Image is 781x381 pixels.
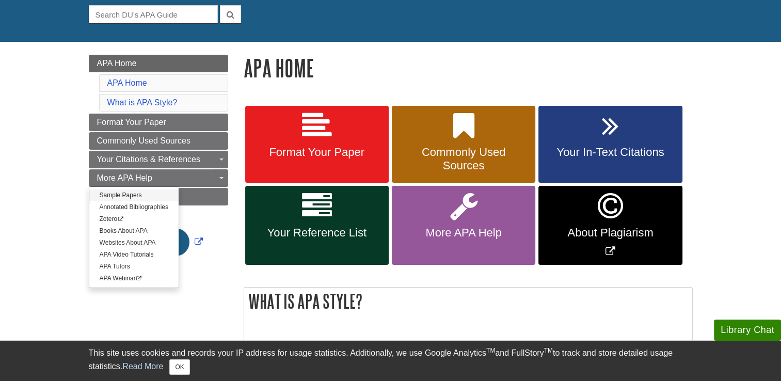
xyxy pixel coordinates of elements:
a: Link opens in new window [538,186,682,265]
a: Annotated Bibliographies [89,201,179,213]
a: Websites About APA [89,237,179,249]
a: APA Home [89,55,228,72]
a: Your Citations & References [89,151,228,168]
a: More APA Help [89,169,228,187]
span: Commonly Used Sources [400,146,528,172]
a: APA Home [107,78,147,87]
span: Your In-Text Citations [546,146,674,159]
div: Guide Page Menu [89,55,228,274]
span: APA Home [97,59,137,68]
a: What is APA Style? [107,98,178,107]
span: Commonly Used Sources [97,136,190,145]
span: More APA Help [400,226,528,240]
span: More APA Help [97,173,152,182]
a: Zotero [89,213,179,225]
h1: APA Home [244,55,693,81]
a: Sample Papers [89,189,179,201]
a: Read More [122,362,163,371]
span: Format Your Paper [97,118,166,126]
span: About Plagiarism [546,226,674,240]
a: Format Your Paper [245,106,389,183]
span: Your Citations & References [97,155,200,164]
a: Format Your Paper [89,114,228,131]
span: Format Your Paper [253,146,381,159]
a: Books About APA [89,225,179,237]
input: Search DU's APA Guide [89,5,218,23]
h2: What is APA Style? [244,288,692,315]
a: More APA Help [392,186,535,265]
i: This link opens in a new window [136,276,142,281]
a: Your In-Text Citations [538,106,682,183]
sup: TM [544,347,553,354]
a: APA Tutors [89,261,179,273]
a: APA Video Tutorials [89,249,179,261]
a: APA Webinar [89,273,179,284]
button: Library Chat [714,320,781,341]
sup: TM [486,347,495,354]
a: Commonly Used Sources [392,106,535,183]
span: Your Reference List [253,226,381,240]
div: This site uses cookies and records your IP address for usage statistics. Additionally, we use Goo... [89,347,693,375]
a: Commonly Used Sources [89,132,228,150]
i: This link opens in a new window [117,216,124,221]
a: Your Reference List [245,186,389,265]
button: Close [169,359,189,375]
